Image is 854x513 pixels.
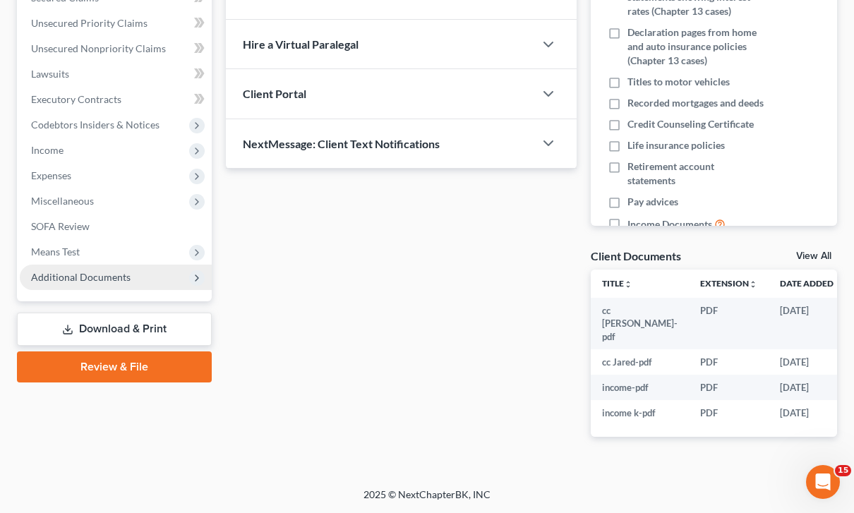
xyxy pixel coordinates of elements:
[627,117,754,131] span: Credit Counseling Certificate
[243,87,306,100] span: Client Portal
[627,96,764,110] span: Recorded mortgages and deeds
[780,278,843,289] a: Date Added expand_more
[17,313,212,346] a: Download & Print
[31,271,131,283] span: Additional Documents
[689,298,769,349] td: PDF
[31,17,148,29] span: Unsecured Priority Claims
[20,36,212,61] a: Unsecured Nonpriority Claims
[627,25,764,68] span: Declaration pages from home and auto insurance policies (Chapter 13 cases)
[31,42,166,54] span: Unsecured Nonpriority Claims
[17,351,212,382] a: Review & File
[243,37,359,51] span: Hire a Virtual Paralegal
[689,349,769,375] td: PDF
[31,119,160,131] span: Codebtors Insiders & Notices
[689,400,769,426] td: PDF
[20,11,212,36] a: Unsecured Priority Claims
[796,251,831,261] a: View All
[627,159,764,188] span: Retirement account statements
[627,217,712,231] span: Income Documents
[31,246,80,258] span: Means Test
[689,375,769,400] td: PDF
[20,61,212,87] a: Lawsuits
[806,465,840,499] iframe: Intercom live chat
[602,278,632,289] a: Titleunfold_more
[31,93,121,105] span: Executory Contracts
[627,195,678,209] span: Pay advices
[243,137,440,150] span: NextMessage: Client Text Notifications
[31,68,69,80] span: Lawsuits
[591,349,689,375] td: cc Jared-pdf
[627,138,725,152] span: Life insurance policies
[749,280,757,289] i: unfold_more
[20,214,212,239] a: SOFA Review
[25,488,829,513] div: 2025 © NextChapterBK, INC
[31,195,94,207] span: Miscellaneous
[835,465,851,476] span: 15
[20,87,212,112] a: Executory Contracts
[627,75,730,89] span: Titles to motor vehicles
[591,248,681,263] div: Client Documents
[835,280,843,289] i: expand_more
[31,144,64,156] span: Income
[31,169,71,181] span: Expenses
[700,278,757,289] a: Extensionunfold_more
[591,375,689,400] td: income-pdf
[591,400,689,426] td: income k-pdf
[591,298,689,349] td: cc [PERSON_NAME]-pdf
[31,220,90,232] span: SOFA Review
[624,280,632,289] i: unfold_more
